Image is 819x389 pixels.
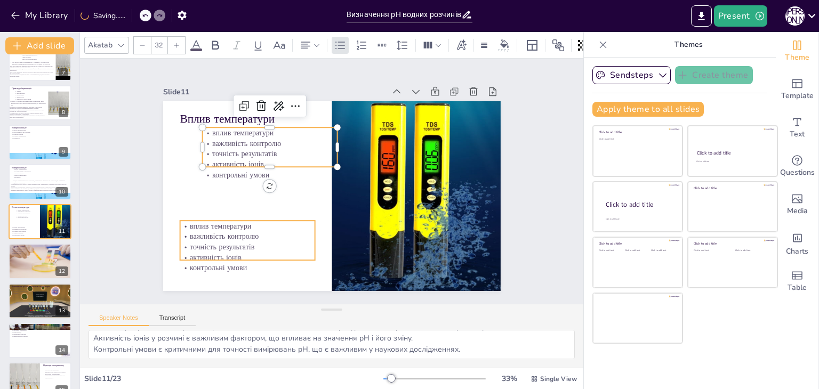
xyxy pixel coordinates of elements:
[10,66,54,69] p: Існує багато різних типів індикаторів, кожен з яких має свої особливості та діапазони рН, що роби...
[173,188,307,226] p: вплив температури
[12,248,68,250] p: кислотний гідроліз
[15,94,40,96] p: метилоранж
[552,39,565,52] span: Position
[11,180,70,183] p: Процес вимірювання рН є простим, але вимагає уважності та точності для отримання надійних результ...
[59,147,68,157] div: 9
[651,249,675,252] div: Click to add text
[9,283,71,319] div: 13
[15,96,40,98] p: діапазон рН
[168,209,303,247] p: точність результатів
[55,187,68,197] div: 10
[59,108,68,117] div: 8
[16,215,41,217] p: активність іонів
[606,217,673,220] div: Click to add body
[16,211,41,213] p: важливість контролю
[207,133,342,171] p: активність іонів
[12,131,68,133] p: спостереження за кольором
[12,294,68,296] p: вибір індикатора
[599,130,675,134] div: Click to add title
[15,98,40,100] p: практичне застосування
[12,206,37,209] p: Вплив температури
[12,250,68,253] p: лужний гідроліз
[776,109,818,147] div: Add text boxes
[205,143,340,181] p: контрольні умови
[86,38,115,52] div: Akatab
[9,204,71,239] div: 11
[453,37,469,54] div: Text effects
[12,172,69,174] p: еталонна шкала
[212,112,346,150] p: важливість контролю
[592,102,704,117] button: Apply theme to all slides
[84,374,383,384] div: Slide 11 / 23
[599,138,675,141] div: Click to add text
[776,262,818,301] div: Add a table
[16,213,41,215] p: точність результатів
[714,5,767,27] button: Present
[540,375,577,383] span: Single View
[776,224,818,262] div: Add charts and graphs
[10,75,54,78] p: Простота використання індикаторів робить їх популярними серед студентів і вчителів у навчальних з...
[11,184,70,187] p: Спостереження за зміною кольору є критично важливим етапом у вимірюванні рН, оскільки це вказує н...
[694,249,727,252] div: Click to add text
[55,226,68,236] div: 11
[12,290,68,292] p: швидкість отримання результатів
[21,56,62,59] p: зміна кольору
[12,228,37,230] p: важливість контролю
[149,314,196,326] button: Transcript
[12,334,68,336] p: переваги та недоліки
[43,373,68,375] p: результати експерименту
[478,37,490,54] div: Border settings
[694,241,770,246] div: Click to add title
[496,374,522,384] div: 33 %
[43,371,68,374] p: використання лакмусового паперу
[12,87,37,90] p: Приклади індикаторів
[785,6,805,26] div: П [PERSON_NAME]
[12,171,69,173] p: спостереження за кольором
[12,234,37,236] p: контрольні умови
[786,246,808,257] span: Charts
[12,174,69,176] p: точність вимірювань
[781,90,814,102] span: Template
[12,335,68,337] p: практичне застосування
[9,323,71,358] div: 14
[8,7,73,24] button: My Library
[697,150,768,156] div: Click to add title
[10,69,54,72] p: Практичне використання індикаторів є важливим у багатьох сферах, включаючи освіту, науку та проми...
[195,80,330,124] p: Вплив температури
[12,230,37,232] p: точність результатів
[12,168,69,171] p: процес вимірювання
[59,68,68,78] div: 7
[12,256,68,258] p: прогнозування поведінки
[43,369,68,371] p: простота експерименту
[12,133,68,135] p: еталонна шкала
[55,306,68,315] div: 13
[171,199,305,237] p: важливість контролю
[12,226,37,229] p: вплив температури
[524,37,541,54] div: Layout
[694,186,770,190] div: Click to add title
[12,232,37,234] p: активність іонів
[12,331,68,334] p: вибір методу
[166,219,301,257] p: активність іонів
[12,329,68,331] p: зручність індикаторів
[12,245,68,248] p: Гідроліз солей
[776,70,818,109] div: Add ready made slides
[210,122,344,160] p: точність результатів
[12,288,68,290] p: простота використання
[9,85,71,120] div: 8
[12,292,68,294] p: точність
[12,129,68,132] p: процес вимірювання
[9,45,71,80] div: 7
[9,244,71,279] div: 12
[780,167,815,179] span: Questions
[55,345,68,355] div: 14
[10,112,47,115] p: Розуміння діапазону рН кожного індикатора є критично важливим для їх правильного використання у в...
[89,314,149,326] button: Speaker Notes
[15,90,40,92] p: лакмус
[43,364,68,368] p: Приклад експерименту
[12,137,68,139] p: важливість
[12,166,68,169] p: Вимірювання рН
[696,160,767,163] div: Click to add text
[16,217,41,219] p: контрольні умови
[790,128,805,140] span: Text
